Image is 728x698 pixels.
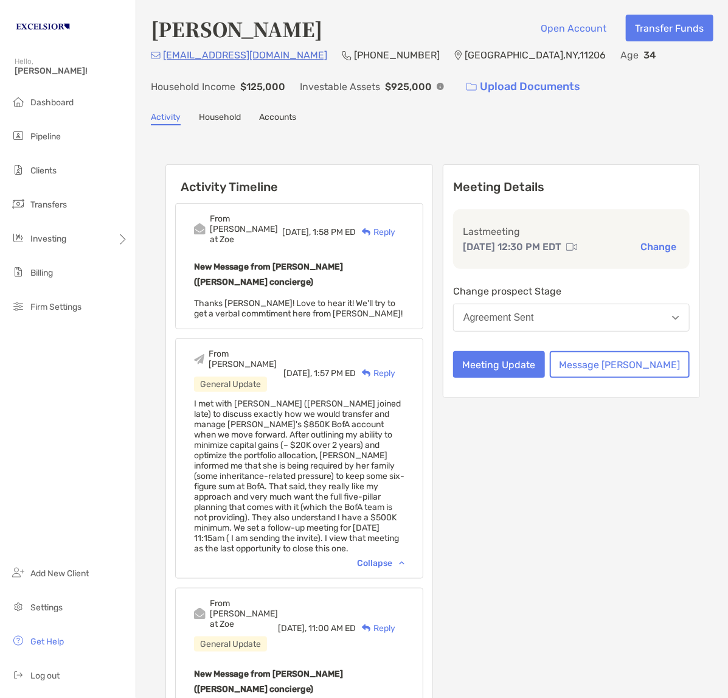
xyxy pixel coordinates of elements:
span: Get Help [30,637,64,647]
div: Reply [356,622,395,635]
img: Phone Icon [342,51,352,60]
p: [GEOGRAPHIC_DATA] , NY , 11206 [465,47,606,63]
img: logout icon [11,668,26,682]
p: $125,000 [240,79,285,94]
img: dashboard icon [11,94,26,109]
img: pipeline icon [11,128,26,143]
span: Firm Settings [30,302,81,312]
span: Pipeline [30,131,61,142]
img: settings icon [11,599,26,614]
b: New Message from [PERSON_NAME] ([PERSON_NAME] concierge) [194,669,343,694]
img: clients icon [11,162,26,177]
p: Investable Assets [300,79,380,94]
p: [PHONE_NUMBER] [354,47,440,63]
h6: Activity Timeline [166,165,432,194]
span: [DATE], [278,623,307,633]
img: Email Icon [151,52,161,59]
div: From [PERSON_NAME] [209,349,283,369]
button: Transfer Funds [626,15,713,41]
button: Change [637,240,680,253]
p: [EMAIL_ADDRESS][DOMAIN_NAME] [163,47,327,63]
p: Meeting Details [453,180,690,195]
div: From [PERSON_NAME] at Zoe [210,598,278,629]
img: button icon [466,83,477,91]
p: [DATE] 12:30 PM EDT [463,239,561,254]
img: Chevron icon [399,561,404,565]
span: I met with [PERSON_NAME] ([PERSON_NAME] joined late) to discuss exactly how we would transfer and... [194,399,404,554]
p: Last meeting [463,224,680,239]
img: Event icon [194,223,206,235]
span: Billing [30,268,53,278]
span: Transfers [30,200,67,210]
div: Reply [356,367,395,380]
img: billing icon [11,265,26,279]
img: add_new_client icon [11,565,26,580]
button: Message [PERSON_NAME] [550,351,690,378]
img: get-help icon [11,633,26,648]
img: Event icon [194,608,206,619]
img: Open dropdown arrow [672,316,679,320]
span: Investing [30,234,66,244]
img: firm-settings icon [11,299,26,313]
a: Household [199,112,241,125]
span: [DATE], [282,227,311,237]
div: Agreement Sent [463,312,534,323]
img: communication type [566,242,577,252]
span: 1:57 PM ED [314,368,356,379]
span: Settings [30,602,63,613]
button: Agreement Sent [453,304,690,332]
div: General Update [194,377,267,392]
img: Info Icon [437,83,444,90]
img: transfers icon [11,197,26,211]
div: From [PERSON_NAME] at Zoe [210,214,282,245]
img: Reply icon [362,369,371,377]
p: Household Income [151,79,235,94]
img: Reply icon [362,228,371,236]
img: Zoe Logo [15,5,71,49]
b: New Message from [PERSON_NAME] ([PERSON_NAME] concierge) [194,262,343,287]
h4: [PERSON_NAME] [151,15,322,43]
a: Upload Documents [459,74,588,100]
span: 11:00 AM ED [308,623,356,633]
div: Collapse [357,558,404,568]
img: Event icon [194,354,204,365]
span: [DATE], [283,368,312,379]
a: Accounts [259,112,296,125]
a: Activity [151,112,181,125]
span: 1:58 PM ED [313,227,356,237]
p: Change prospect Stage [453,284,690,299]
span: [PERSON_NAME]! [15,66,128,76]
img: Reply icon [362,624,371,632]
span: Log out [30,671,60,681]
img: Location Icon [454,51,462,60]
button: Meeting Update [453,351,545,378]
p: $925,000 [385,79,432,94]
span: Clients [30,166,57,176]
p: Age [620,47,639,63]
span: Dashboard [30,97,74,108]
img: investing icon [11,231,26,245]
button: Open Account [532,15,616,41]
div: General Update [194,637,267,652]
p: 34 [643,47,656,63]
span: Thanks [PERSON_NAME]! Love to hear it! We'll try to get a verbal commtiment here from [PERSON_NAME]! [194,298,403,319]
div: Reply [356,226,395,239]
span: Add New Client [30,568,89,579]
